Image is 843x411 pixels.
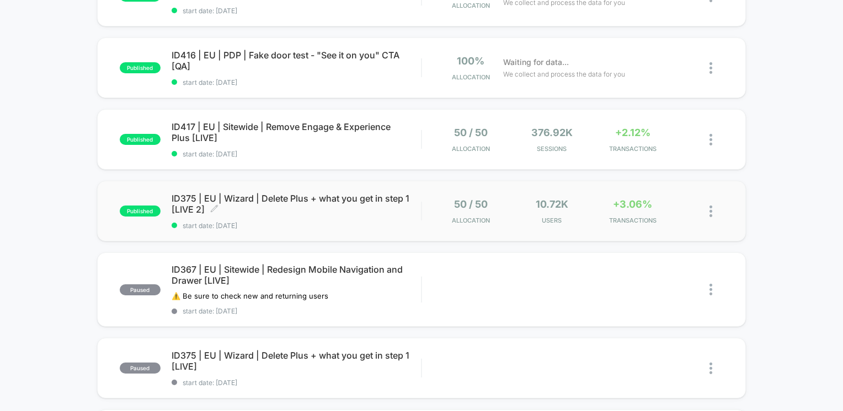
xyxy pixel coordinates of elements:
span: Allocation [452,2,490,9]
img: close [709,62,712,74]
span: start date: [DATE] [172,378,421,387]
span: We collect and process the data for you [503,69,625,79]
span: published [120,62,161,73]
span: ID417 | EU | Sitewide | Remove Engage & Experience Plus [LIVE] [172,121,421,143]
span: Sessions [514,145,590,153]
span: start date: [DATE] [172,307,421,315]
span: 100% [457,55,484,67]
img: close [709,134,712,145]
span: ID416 | EU | PDP | Fake door test - "See it on you" CTA [QA] [172,50,421,72]
img: close [709,284,712,295]
span: ID375 | EU | Wizard | Delete Plus + what you get in step 1 [LIVE 2] [172,193,421,215]
span: Waiting for data... [503,56,569,68]
span: Allocation [452,145,490,153]
span: 10.72k [536,198,568,210]
span: paused [120,284,161,295]
span: 376.92k [531,127,573,138]
span: ID375 | EU | Wizard | Delete Plus + what you get in step 1 [LIVE] [172,350,421,372]
img: close [709,363,712,374]
span: ⚠️ Be sure to check new and returning users [172,291,328,300]
span: Allocation [452,217,490,224]
span: ID367 | EU | Sitewide | Redesign Mobile Navigation and Drawer [LIVE] [172,264,421,286]
span: Users [514,217,590,224]
span: TRANSACTIONS [595,217,670,224]
span: 50 / 50 [454,127,488,138]
span: published [120,205,161,217]
span: start date: [DATE] [172,7,421,15]
span: Allocation [452,73,490,81]
span: TRANSACTIONS [595,145,670,153]
span: 50 / 50 [454,198,488,210]
span: start date: [DATE] [172,78,421,86]
span: published [120,134,161,145]
span: start date: [DATE] [172,150,421,158]
span: start date: [DATE] [172,221,421,230]
span: paused [120,363,161,374]
span: +3.06% [613,198,652,210]
span: +2.12% [615,127,650,138]
img: close [709,205,712,217]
